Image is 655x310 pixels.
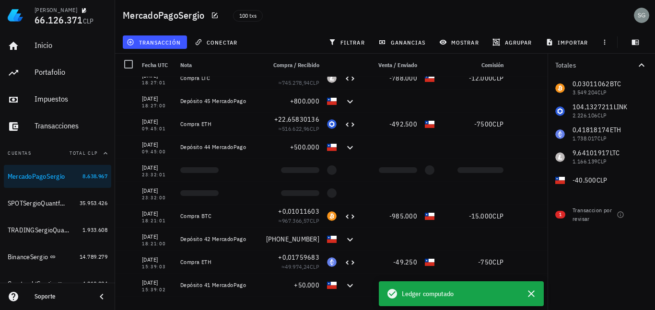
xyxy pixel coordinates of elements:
[281,263,319,270] span: ≈
[374,35,432,49] button: ganancias
[285,263,310,270] span: 49.974,24
[281,190,319,196] div: Loading...
[35,68,107,77] div: Portafolio
[180,120,258,128] div: Compra ETH
[4,88,111,111] a: Impuestos
[82,280,107,287] span: 4.810.834
[492,74,503,82] span: CLP
[469,212,493,220] span: -15.000
[389,120,417,128] span: -492.500
[548,54,655,77] button: Totales
[4,115,111,138] a: Transacciones
[142,287,173,292] div: 15:39:02
[123,8,208,23] h1: MercadoPagoSergio
[279,125,319,132] span: ≈
[327,211,337,221] div: BTC-icon
[310,79,319,86] span: CLP
[330,38,365,46] span: filtrar
[274,115,319,124] span: +22,65830136
[474,120,492,128] span: -7500
[327,73,337,83] div: LTC-icon
[123,35,187,49] button: transacción
[378,61,417,69] span: Venta / Enviado
[239,11,257,21] span: 100 txs
[393,258,417,266] span: -49.250
[8,8,23,23] img: LedgiFi
[327,119,337,129] div: LINK-icon
[310,217,319,224] span: CLP
[279,79,319,86] span: ≈
[327,257,337,267] div: ETH-icon
[273,61,319,69] span: Compra / Recibido
[281,167,319,173] div: Loading...
[469,74,493,82] span: -12.000
[82,226,107,233] span: 1.933.608
[559,211,561,218] span: 1
[279,217,319,224] span: ≈
[180,281,258,289] div: Depósito 41 MercadoPago
[4,34,111,57] a: Inicio
[180,212,258,220] div: Compra BTC
[8,226,69,234] div: TRADINGSergioQuantfury
[278,253,319,262] span: +0,01759683
[425,165,434,175] div: Loading...
[129,38,181,46] span: transacción
[142,61,168,69] span: Fecha UTC
[379,167,417,173] div: Loading...
[294,281,319,289] span: +50.000
[180,74,258,82] div: Compra LTC
[555,62,636,69] div: Totales
[35,41,107,50] div: Inicio
[310,263,319,270] span: CLP
[82,172,107,180] span: 8.638.967
[142,186,173,195] div: [DATE]
[142,278,173,287] div: [DATE]
[35,293,88,300] div: Soporte
[441,38,479,46] span: mostrar
[278,207,319,216] span: +0,01011603
[389,212,417,220] span: -985.000
[425,257,434,267] div: CLP-icon
[35,94,107,103] div: Impuestos
[457,167,503,173] div: Loading...
[142,218,173,223] div: 18:21:01
[80,199,107,207] span: 35.953.426
[8,172,65,181] div: MercadoPagoSergio
[327,142,337,152] div: CLP-icon
[425,211,434,221] div: CLP-icon
[438,54,507,77] div: Comisión
[8,199,66,207] div: SPOTSergioQuantfury
[142,126,173,131] div: 09:45:01
[492,120,503,128] span: CLP
[142,117,173,126] div: [DATE]
[180,235,258,243] div: Depósito 42 MercadoPago
[138,54,176,77] div: Fecha UTC
[80,253,107,260] span: 14.789.279
[142,241,173,246] div: 18:21:00
[389,74,417,82] span: -788.000
[4,272,111,295] a: CryptomktSergio 4.810.834
[402,288,454,299] span: Ledger computado
[35,13,83,26] span: 66.126.371
[142,103,173,108] div: 18:27:00
[180,258,258,266] div: Compra ETH
[180,143,258,151] div: Depósito 44 MercadoPago
[197,38,237,46] span: conectar
[4,192,111,215] a: SPOTSergioQuantfury 35.953.426
[142,163,173,172] div: [DATE]
[327,234,337,244] div: CLP-icon
[142,172,173,177] div: 23:32:01
[327,165,337,175] div: Loading...
[180,190,219,196] div: Loading...
[8,253,48,261] div: BinanceSergio
[4,218,111,241] a: TRADINGSergioQuantfury 1.933.608
[290,97,319,105] span: +800.000
[325,35,371,49] button: filtrar
[142,80,173,85] div: 18:27:01
[8,280,55,288] div: CryptomktSergio
[494,38,532,46] span: agrupar
[327,280,337,290] div: CLP-icon
[634,8,649,23] div: avatar
[4,165,111,188] a: MercadoPagoSergio 8.638.967
[180,167,219,173] div: Loading...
